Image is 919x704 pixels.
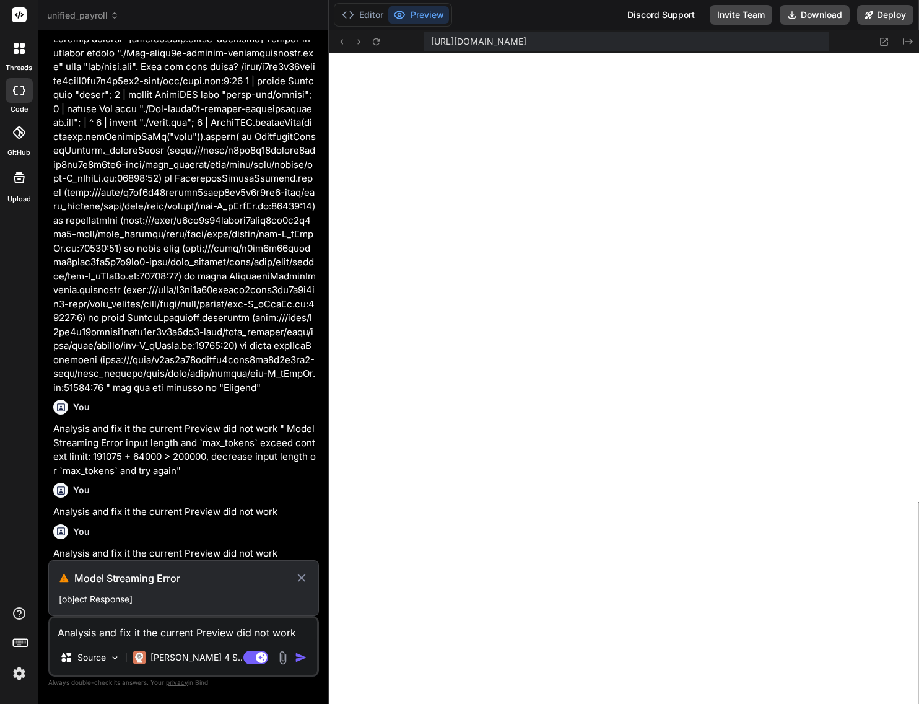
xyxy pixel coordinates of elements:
[73,401,90,413] h6: You
[53,422,316,478] p: Analysis and fix it the current Preview did not work " Model Streaming Error input length and `ma...
[337,6,388,24] button: Editor
[53,547,316,561] p: Analysis and fix it the current Preview did not work
[47,9,119,22] span: unified_payroll
[431,35,526,48] span: [URL][DOMAIN_NAME]
[73,526,90,538] h6: You
[710,5,772,25] button: Invite Team
[6,63,32,73] label: threads
[48,677,319,689] p: Always double-check its answers. Your in Bind
[388,6,449,24] button: Preview
[133,651,146,664] img: Claude 4 Sonnet
[166,679,188,686] span: privacy
[53,505,316,519] p: Analysis and fix it the current Preview did not work
[74,571,295,586] h3: Model Streaming Error
[9,663,30,684] img: settings
[295,651,307,664] img: icon
[276,651,290,665] img: attachment
[110,653,120,663] img: Pick Models
[53,32,316,395] p: Loremip dolorsi "[ametco:adip:elitse-doeiusmo] Tempor in utlabor etdolo "./Mag-aliqu9e-adminim-ve...
[77,651,106,664] p: Source
[620,5,702,25] div: Discord Support
[11,104,28,115] label: code
[780,5,850,25] button: Download
[73,484,90,496] h6: You
[150,651,243,664] p: [PERSON_NAME] 4 S..
[59,593,308,605] p: [object Response]
[7,194,31,205] label: Upload
[857,5,913,25] button: Deploy
[7,147,30,158] label: GitHub
[329,53,919,704] iframe: Preview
